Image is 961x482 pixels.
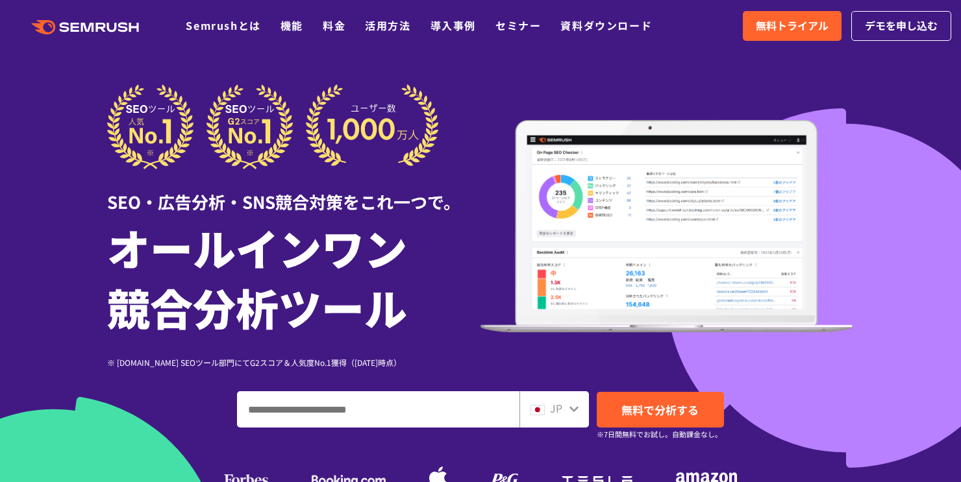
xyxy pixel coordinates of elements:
small: ※7日間無料でお試し。自動課金なし。 [597,428,722,440]
a: 活用方法 [365,18,410,33]
span: デモを申し込む [865,18,938,34]
div: ※ [DOMAIN_NAME] SEOツール部門にてG2スコア＆人気度No.1獲得（[DATE]時点） [107,356,480,368]
div: SEO・広告分析・SNS競合対策をこれ一つで。 [107,169,480,214]
a: デモを申し込む [851,11,951,41]
a: 機能 [281,18,303,33]
span: 無料トライアル [756,18,829,34]
a: セミナー [495,18,541,33]
a: 無料トライアル [743,11,842,41]
span: JP [550,400,562,416]
a: 料金 [323,18,345,33]
a: 無料で分析する [597,392,724,428]
span: 無料で分析する [621,402,699,418]
a: 導入事例 [431,18,476,33]
input: ドメイン、キーワードまたはURLを入力してください [238,392,519,427]
h1: オールインワン 競合分析ツール [107,217,480,337]
a: 資料ダウンロード [560,18,652,33]
a: Semrushとは [186,18,260,33]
